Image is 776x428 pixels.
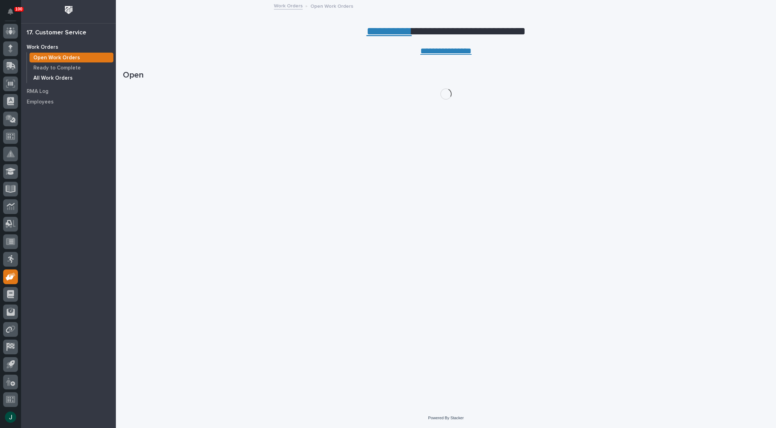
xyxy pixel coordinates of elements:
[3,4,18,19] button: Notifications
[310,2,353,9] p: Open Work Orders
[15,7,22,12] p: 100
[27,63,116,73] a: Ready to Complete
[428,416,463,420] a: Powered By Stacker
[27,29,86,37] div: 17. Customer Service
[9,8,18,20] div: Notifications100
[3,410,18,424] button: users-avatar
[33,75,73,81] p: All Work Orders
[27,44,58,51] p: Work Orders
[21,42,116,52] a: Work Orders
[27,88,48,95] p: RMA Log
[27,99,54,105] p: Employees
[33,65,81,71] p: Ready to Complete
[27,73,116,83] a: All Work Orders
[62,4,75,16] img: Workspace Logo
[123,70,769,80] h1: Open
[27,53,116,62] a: Open Work Orders
[21,86,116,96] a: RMA Log
[21,96,116,107] a: Employees
[274,1,303,9] a: Work Orders
[33,55,80,61] p: Open Work Orders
